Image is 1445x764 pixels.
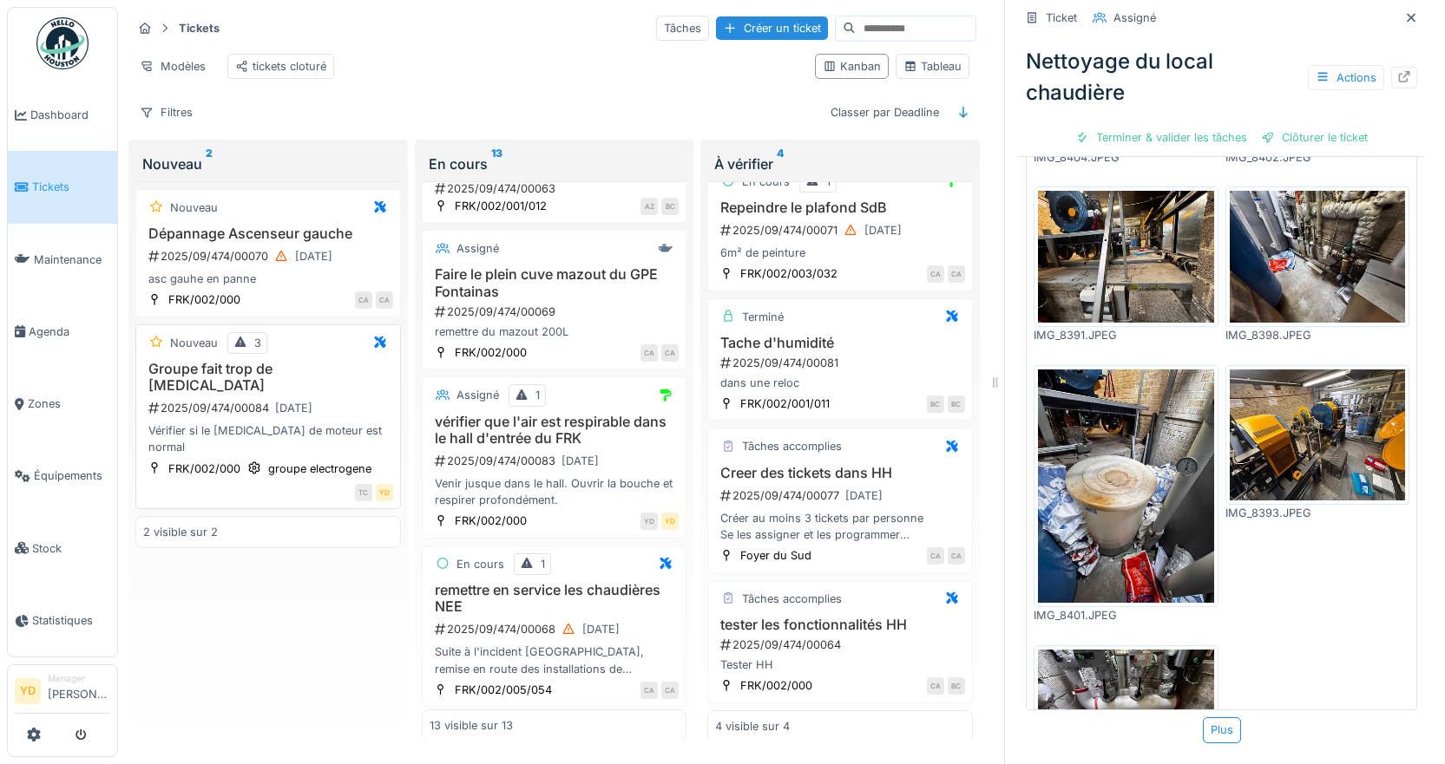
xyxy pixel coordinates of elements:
[143,271,393,287] div: asc gauhe en panne
[1230,369,1406,501] img: p2t8e64v5a73277gy2fcsi9q4u18
[355,291,372,309] div: CA
[1225,149,1410,166] div: IMG_8402.JPEG
[172,20,227,36] strong: Tickets
[742,591,842,607] div: Tâches accomplies
[1068,126,1254,149] div: Terminer & valider les tâches
[491,153,502,174] sup: 13
[714,153,966,174] div: À vérifier
[927,677,944,695] div: CA
[430,643,680,676] div: Suite à l'incident [GEOGRAPHIC_DATA], remise en route des installations de chauffage et ECS
[1046,10,1077,26] div: Ticket
[142,153,394,174] div: Nouveau
[903,58,962,75] div: Tableau
[295,248,332,264] div: [DATE]
[132,100,200,125] div: Filtres
[8,224,117,296] a: Maintenance
[661,344,679,362] div: CA
[8,79,117,151] a: Dashboard
[1225,505,1410,521] div: IMG_8393.JPEG
[740,677,812,694] div: FRK/002/000
[845,487,883,504] div: [DATE]
[268,460,371,477] div: groupe electrogene
[742,438,842,454] div: Tâches accomplies
[719,355,965,371] div: 2025/09/474/00081
[1034,149,1218,166] div: IMG_8404.JPEG
[143,524,218,540] div: 2 visible sur 2
[456,387,499,403] div: Assigné
[1203,717,1241,742] div: Plus
[740,265,837,282] div: FRK/002/003/032
[864,222,902,238] div: [DATE]
[430,717,513,734] div: 13 visible sur 13
[235,58,326,75] div: tickets cloturé
[433,180,680,197] div: 2025/09/474/00063
[48,672,110,685] div: Manager
[740,395,830,412] div: FRK/002/001/011
[455,513,527,529] div: FRK/002/000
[147,245,393,267] div: 2025/09/474/00070
[143,422,393,455] div: Vérifier si le [MEDICAL_DATA] de moteur est normal
[719,485,965,506] div: 2025/09/474/00077
[715,656,965,673] div: Tester HH
[8,584,117,656] a: Statistiques
[275,400,312,416] div: [DATE]
[433,618,680,640] div: 2025/09/474/00068
[640,198,658,215] div: AZ
[1308,65,1384,90] div: Actions
[948,395,965,413] div: BC
[430,414,680,447] h3: vérifier que l'air est respirable dans le hall d'entrée du FRK
[206,153,213,174] sup: 2
[823,58,881,75] div: Kanban
[1038,191,1214,323] img: vkg1vxulia0k1sv1mrt5djpe96vw
[8,513,117,584] a: Stock
[147,397,393,419] div: 2025/09/474/00084
[430,475,680,508] div: Venir jusque dans le hall. Ouvrir la bouche et respirer profondément.
[15,678,41,704] li: YD
[740,547,811,564] div: Foyer du Sud
[742,173,790,190] div: En cours
[48,672,110,709] li: [PERSON_NAME]
[582,621,620,637] div: [DATE]
[715,199,965,216] h3: Repeindre le plafond SdB
[1038,369,1214,604] img: 5stkcq8b650drdoryom0gjj8iy07
[715,245,965,261] div: 6m² de peinture
[15,672,110,714] a: YD Manager[PERSON_NAME]
[640,682,658,699] div: CA
[433,304,680,320] div: 2025/09/474/00069
[456,240,499,257] div: Assigné
[715,335,965,351] h3: Tache d'humidité
[1113,10,1156,26] div: Assigné
[640,344,658,362] div: CA
[170,199,218,216] div: Nouveau
[719,219,965,241] div: 2025/09/474/00071
[927,547,944,565] div: CA
[927,395,944,413] div: BC
[433,450,680,472] div: 2025/09/474/00083
[715,375,965,391] div: dans une reloc
[1019,39,1424,115] div: Nettoyage du local chaudière
[254,335,261,351] div: 3
[715,617,965,633] h3: tester les fonctionnalités HH
[170,335,218,351] div: Nouveau
[376,291,393,309] div: CA
[132,54,213,79] div: Modèles
[168,460,240,477] div: FRK/002/000
[661,513,679,530] div: YD
[715,717,790,734] div: 4 visible sur 4
[36,17,89,69] img: Badge_color-CXgf-gQk.svg
[719,637,965,653] div: 2025/09/474/00064
[715,465,965,481] h3: Creer des tickets dans HH
[430,323,680,340] div: remettre du mazout 200L
[823,100,947,125] div: Classer par Deadline
[29,323,110,340] span: Agenda
[1254,126,1375,149] div: Clôturer le ticket
[1225,327,1410,343] div: IMG_8398.JPEG
[535,387,540,403] div: 1
[376,484,393,501] div: YD
[661,198,679,215] div: BC
[455,198,547,214] div: FRK/002/001/012
[429,153,680,174] div: En cours
[927,265,944,283] div: CA
[777,153,784,174] sup: 4
[715,510,965,543] div: Créer au moins 3 tickets par personne Se les assigner et les programmer les faire avancer dans le...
